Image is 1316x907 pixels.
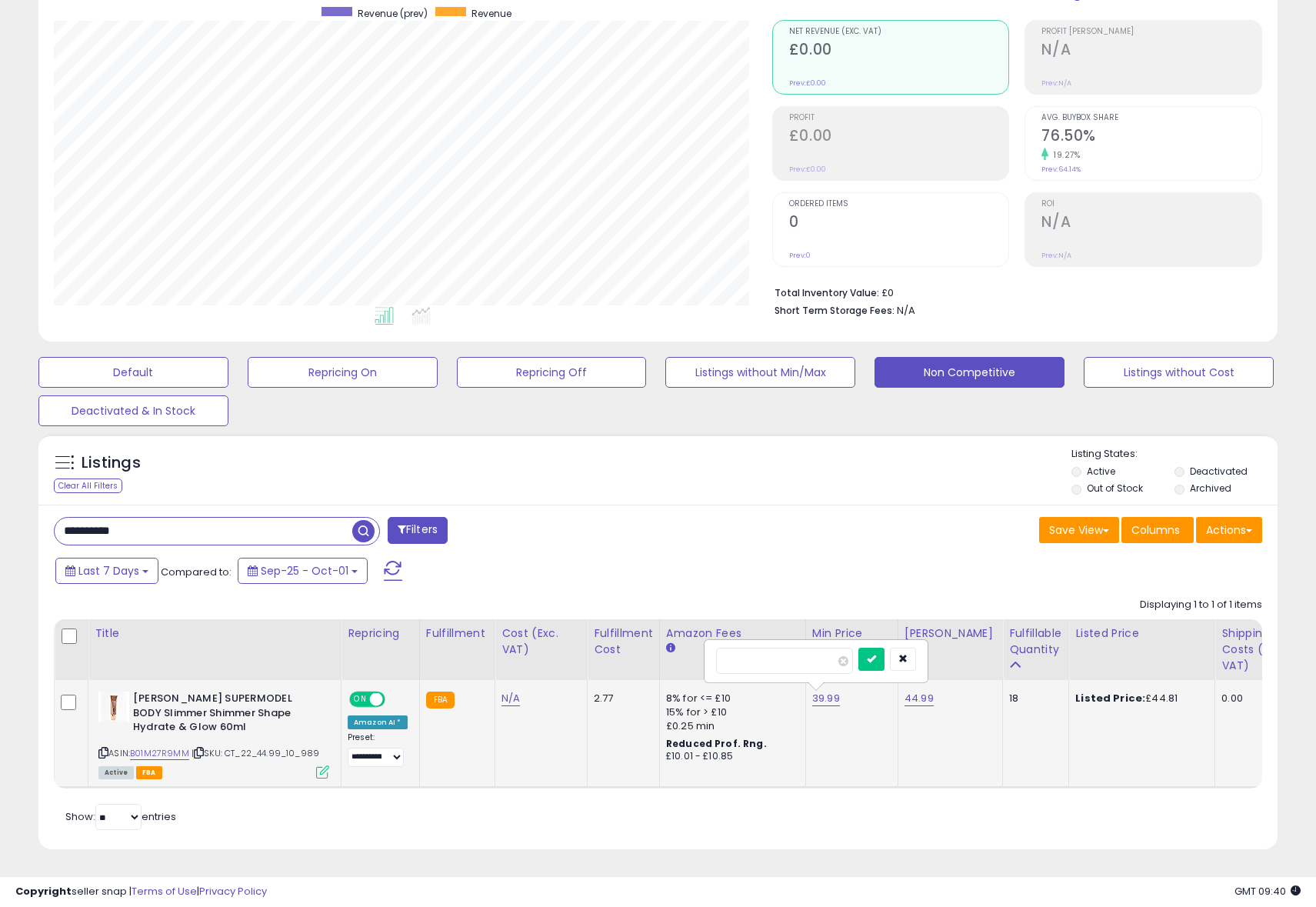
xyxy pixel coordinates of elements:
div: Amazon AI * [348,715,408,729]
button: Deactivated & In Stock [38,395,228,426]
span: All listings currently available for purchase on Amazon [98,766,134,779]
h2: £0.00 [789,41,1009,62]
b: [PERSON_NAME] SUPERMODEL BODY Slimmer Shimmer Shape Hydrate & Glow 60ml [133,692,320,739]
b: Short Term Storage Fees: [775,304,895,317]
div: 18 [1009,692,1057,705]
div: 0.00 [1221,692,1295,705]
div: Repricing [348,625,413,642]
a: Terms of Use [132,884,197,899]
div: 2.77 [594,692,648,705]
div: 15% for > £10 [666,705,794,719]
small: Amazon Fees. [666,642,675,655]
button: Filters [388,517,448,544]
span: Revenue (prev) [358,7,428,20]
span: Ordered Items [789,200,1009,208]
span: Profit [789,114,1009,122]
label: Out of Stock [1087,482,1143,495]
span: ON [351,693,370,706]
div: seller snap | | [15,885,267,899]
div: Fulfillable Quantity [1009,625,1062,658]
span: Profit [PERSON_NAME] [1041,28,1261,36]
span: Last 7 Days [78,563,139,579]
button: Listings without Min/Max [665,357,855,388]
small: 19.27% [1048,149,1080,161]
b: Reduced Prof. Rng. [666,737,767,750]
div: £0.25 min [666,719,794,733]
button: Default [38,357,228,388]
small: Prev: N/A [1041,78,1071,88]
a: N/A [501,691,520,706]
small: FBA [426,692,455,709]
div: Displaying 1 to 1 of 1 items [1140,598,1262,612]
span: N/A [897,303,915,318]
span: Sep-25 - Oct-01 [261,563,348,579]
div: Clear All Filters [54,479,122,493]
a: 39.99 [812,691,840,706]
label: Archived [1190,482,1231,495]
div: [PERSON_NAME] [905,625,996,642]
span: 2025-10-9 09:40 GMT [1234,884,1301,899]
button: Save View [1039,517,1119,543]
div: 8% for <= £10 [666,692,794,705]
small: Prev: 64.14% [1041,165,1081,174]
button: Repricing Off [457,357,647,388]
small: Prev: £0.00 [789,78,826,88]
h2: N/A [1041,213,1261,234]
div: Preset: [348,732,408,767]
span: Show: entries [65,809,176,824]
div: Fulfillment Cost [594,625,653,658]
div: Title [95,625,335,642]
button: Listings without Cost [1084,357,1274,388]
a: 44.99 [905,691,934,706]
button: Repricing On [248,357,438,388]
a: B01M27R9MM [130,747,189,760]
li: £0 [775,282,1251,301]
h5: Listings [82,452,141,474]
a: Privacy Policy [199,884,267,899]
button: Actions [1196,517,1262,543]
div: ASIN: [98,692,329,777]
div: Amazon Fees [666,625,799,642]
button: Columns [1121,517,1194,543]
button: Sep-25 - Oct-01 [238,558,368,584]
p: Listing States: [1071,447,1278,462]
h2: 0 [789,213,1009,234]
span: FBA [136,766,162,779]
h2: 76.50% [1041,127,1261,148]
h2: N/A [1041,41,1261,62]
span: Compared to: [161,565,232,579]
b: Listed Price: [1075,691,1145,705]
span: Columns [1131,522,1180,538]
span: ROI [1041,200,1261,208]
div: Fulfillment [426,625,488,642]
h2: £0.00 [789,127,1009,148]
small: Prev: N/A [1041,251,1071,260]
small: Prev: 0 [789,251,811,260]
div: £44.81 [1075,692,1203,705]
strong: Copyright [15,884,72,899]
div: Shipping Costs (Exc. VAT) [1221,625,1301,674]
div: Listed Price [1075,625,1208,642]
div: Cost (Exc. VAT) [501,625,581,658]
label: Active [1087,465,1115,478]
div: Min Price [812,625,891,642]
button: Last 7 Days [55,558,158,584]
span: OFF [383,693,408,706]
button: Non Competitive [875,357,1064,388]
div: £10.01 - £10.85 [666,750,794,763]
img: 31NkhsNvnML._SL40_.jpg [98,692,129,722]
span: Avg. Buybox Share [1041,114,1261,122]
small: Prev: £0.00 [789,165,826,174]
span: Revenue [471,7,511,20]
label: Deactivated [1190,465,1248,478]
b: Total Inventory Value: [775,286,879,299]
span: | SKU: CT_22_44.99_10_989 [192,747,319,759]
span: Net Revenue (Exc. VAT) [789,28,1009,36]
